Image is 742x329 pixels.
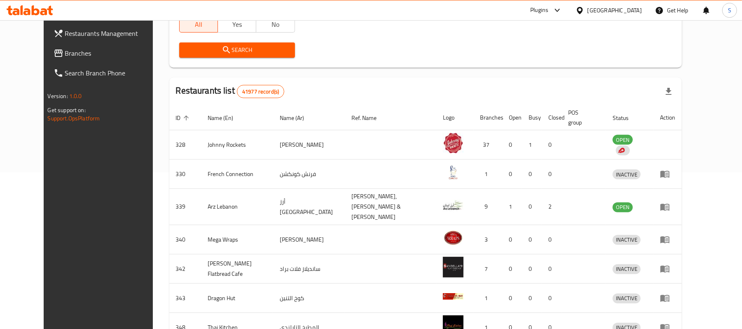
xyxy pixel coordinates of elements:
[522,189,542,225] td: 0
[273,284,345,313] td: كوخ التنين
[613,170,641,179] span: INACTIVE
[176,85,285,98] h2: Restaurants list
[473,225,502,254] td: 3
[201,189,274,225] td: Arz Lebanon
[201,284,274,313] td: Dragon Hut
[502,254,522,284] td: 0
[542,160,562,189] td: 0
[522,130,542,160] td: 1
[345,189,436,225] td: [PERSON_NAME],[PERSON_NAME] & [PERSON_NAME]
[473,105,502,130] th: Branches
[613,113,639,123] span: Status
[530,5,548,15] div: Plugins
[659,82,679,101] div: Export file
[443,257,463,277] img: Sandella's Flatbread Cafe
[169,160,201,189] td: 330
[660,235,675,244] div: Menu
[169,254,201,284] td: 342
[47,23,168,43] a: Restaurants Management
[613,202,633,212] span: OPEN
[201,160,274,189] td: French Connection
[613,169,641,179] div: INACTIVE
[69,91,82,101] span: 1.0.0
[273,130,345,160] td: [PERSON_NAME]
[237,85,284,98] div: Total records count
[169,225,201,254] td: 340
[522,160,542,189] td: 0
[443,133,463,153] img: Johnny Rockets
[522,225,542,254] td: 0
[443,228,463,248] img: Mega Wraps
[616,146,630,155] div: Indicates that the vendor menu management has been moved to DH Catalog service
[47,43,168,63] a: Branches
[201,225,274,254] td: Mega Wraps
[186,45,288,55] span: Search
[443,162,463,183] img: French Connection
[473,284,502,313] td: 1
[65,28,161,38] span: Restaurants Management
[48,113,100,124] a: Support.OpsPlatform
[542,254,562,284] td: 0
[473,254,502,284] td: 7
[502,189,522,225] td: 1
[218,16,256,33] button: Yes
[436,105,473,130] th: Logo
[176,113,192,123] span: ID
[613,235,641,244] span: INACTIVE
[256,16,295,33] button: No
[473,160,502,189] td: 1
[618,147,625,154] img: delivery hero logo
[48,105,86,115] span: Get support on:
[179,16,218,33] button: All
[201,254,274,284] td: [PERSON_NAME] Flatbread Cafe
[473,130,502,160] td: 37
[48,91,68,101] span: Version:
[208,113,244,123] span: Name (En)
[613,294,641,303] span: INACTIVE
[169,189,201,225] td: 339
[613,135,633,145] span: OPEN
[588,6,642,15] div: [GEOGRAPHIC_DATA]
[169,130,201,160] td: 328
[542,225,562,254] td: 0
[542,105,562,130] th: Closed
[660,169,675,179] div: Menu
[502,225,522,254] td: 0
[613,235,641,245] div: INACTIVE
[221,19,253,31] span: Yes
[65,48,161,58] span: Branches
[613,264,641,274] div: INACTIVE
[273,160,345,189] td: فرنش كونكشن
[522,284,542,313] td: 0
[502,284,522,313] td: 0
[660,293,675,303] div: Menu
[473,189,502,225] td: 9
[201,130,274,160] td: Johnny Rockets
[542,284,562,313] td: 0
[443,195,463,216] img: Arz Lebanon
[179,42,295,58] button: Search
[502,160,522,189] td: 0
[502,105,522,130] th: Open
[237,88,284,96] span: 41977 record(s)
[542,130,562,160] td: 0
[728,6,731,15] span: S
[443,286,463,307] img: Dragon Hut
[273,225,345,254] td: [PERSON_NAME]
[502,130,522,160] td: 0
[653,105,682,130] th: Action
[522,254,542,284] td: 0
[260,19,291,31] span: No
[351,113,387,123] span: Ref. Name
[660,202,675,212] div: Menu
[183,19,215,31] span: All
[47,63,168,83] a: Search Branch Phone
[522,105,542,130] th: Busy
[280,113,315,123] span: Name (Ar)
[568,108,596,127] span: POS group
[65,68,161,78] span: Search Branch Phone
[169,284,201,313] td: 343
